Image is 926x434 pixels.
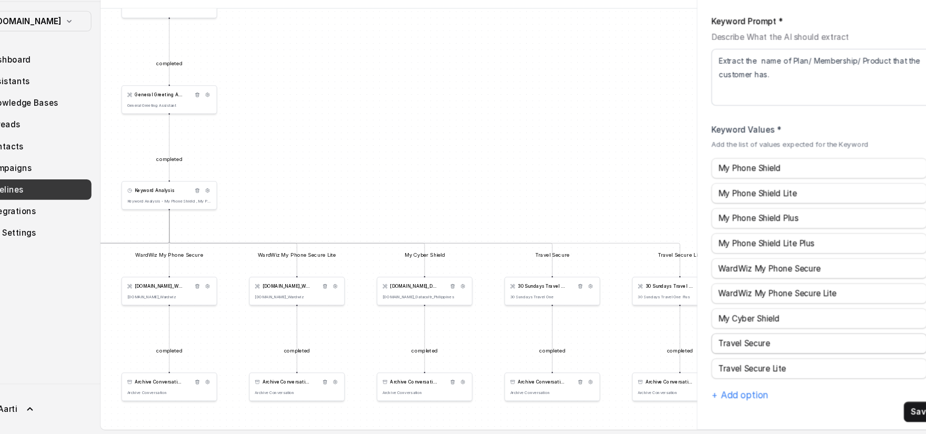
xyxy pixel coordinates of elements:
div: Travel Secure [537,265,569,271]
span: Keyword Analysis [166,206,203,211]
p: Archive Conversation [277,393,355,398]
span: Threads [29,143,61,153]
input: Option 7 [699,318,899,337]
div: Archive ConversationArchive Conversation [390,377,478,403]
button: × [903,321,909,334]
div: WardWiz My Phone Secure [167,265,229,271]
span: [DOMAIN_NAME]_Wardwiz [285,294,329,300]
div: completed [422,353,446,360]
p: Describe What the AI should extract [699,61,909,74]
a: Pipelines [8,198,126,217]
p: 30 Sundays Travel One Plus [631,305,709,310]
div: General Greeting AssistantGeneral Greeting Assistant [154,112,243,138]
span: Archive Conversation [402,383,447,389]
input: Option 1 [699,179,899,198]
span: Archive Conversation [285,383,329,389]
span: General Greeting Assistant [166,117,210,123]
button: Save [877,404,909,423]
input: Option 8 [699,341,899,360]
input: Option 6 [699,295,899,314]
p: 30 Sundays Travel One [514,305,591,310]
a: API Settings [8,238,126,257]
div: completed [186,176,210,183]
button: × [903,275,909,287]
a: Dashboard [8,78,126,97]
button: [DOMAIN_NAME] [8,43,126,62]
span: Archive Conversation [520,383,565,389]
span: Archive Conversation [639,383,683,389]
button: × [903,298,909,310]
div: completed [304,353,328,360]
p: [DOMAIN_NAME] [36,46,98,58]
span: 30 Sundays Travel One Plus [639,294,683,300]
div: 30 Sundays Travel One Plus30 Sundays Travel One Plus [626,288,714,315]
div: [DOMAIN_NAME]_Wardwiz[DOMAIN_NAME]_Wardwiz [272,288,360,315]
div: completed [540,353,564,360]
input: Option 4 [699,248,899,267]
p: [DOMAIN_NAME]_Pipeline_Chatbot_2 [166,17,305,27]
a: Assistants [8,98,126,117]
div: Archive ConversationArchive Conversation [508,377,597,403]
span: Knowledge Bases [29,123,96,133]
span: Dashboard [29,83,70,93]
span: 30 Sundays Travel One [520,294,565,300]
a: Threads [8,138,126,157]
div: completed [186,353,210,360]
div: Travel Secure Lite [650,265,691,271]
p: Archive Conversation [159,393,237,398]
button: + Add option [699,391,752,404]
text: AB [17,406,29,417]
a: Campaigns [8,178,126,197]
a: Knowledge Bases [8,118,126,137]
p: [DOMAIN_NAME]_Wardwiz [277,305,355,310]
p: [DOMAIN_NAME]_Wardwiz [159,305,237,310]
div: [DOMAIN_NAME]_Datacultr_Philippines[DOMAIN_NAME]_Datacultr_Philippines [390,288,478,315]
span: API Settings [29,243,75,253]
button: × [903,182,909,195]
img: light.svg [25,8,110,25]
div: completed [186,87,210,94]
a: Contacts [8,158,126,177]
span: Contacts [29,163,64,173]
input: Option 3 [699,225,899,244]
button: × [903,367,909,380]
div: My Cyber Shield [416,265,453,271]
div: WardWiz My Phone Secure Lite [280,265,352,271]
g: Edge from thRPV97V40psifsRRbIYq to XrDkUgQgafNsS_QQDzX5r [80,227,198,287]
span: Campaigns [29,183,71,193]
p: Archive Conversation [395,393,473,398]
label: Keyword Prompt * [699,48,766,57]
span: Integrations [29,223,75,233]
p: Keyword Analysis - My Phone Shield , My Phone Shield Lite, My Phone Shield Lite Plus - Screen Dam... [159,216,237,221]
div: Archive ConversationArchive Conversation [626,377,714,403]
span: [DOMAIN_NAME]_Datacultr_Philippines [402,294,447,300]
input: Option 9 [699,364,899,383]
p: Archive Conversation [514,393,591,398]
p: [DOMAIN_NAME]_Datacultr_Philippines [395,305,473,310]
a: Integrations [8,218,126,237]
div: Archive ConversationArchive Conversation [272,377,360,403]
div: 30 Sundays Travel One30 Sundays Travel One [508,288,597,315]
button: × [903,205,909,218]
input: Option 2 [699,202,899,221]
span: Assistants [29,103,69,113]
input: Option 5 [699,271,899,290]
span: Archive Conversation [166,383,210,389]
span: Aarti [40,406,58,416]
button: × [903,228,909,241]
span: Pipelines [29,203,64,213]
button: × [903,251,909,264]
div: completed [658,353,682,360]
div: Archive ConversationArchive Conversation [154,377,243,403]
p: Archive Conversation [631,393,709,398]
p: General Greeting Assistant [159,128,237,133]
p: Add the list of values expected for the Keyword [699,162,909,170]
g: Edge from thRPV97V40psifsRRbIYq to xHo-4TmC_8NNxZ1LOphnG [198,227,670,287]
textarea: Extract the name of Plan/ Membership/ Product that the customer has. [699,78,909,130]
button: × [903,344,909,357]
label: Keyword Values * [699,147,764,158]
span: [DOMAIN_NAME]_Wardwiz [166,294,210,300]
div: [DOMAIN_NAME]_Wardwiz[DOMAIN_NAME]_Wardwiz [154,288,243,315]
a: Aarti [8,396,126,426]
div: Keyword AnalysisKeyword Analysis - My Phone Shield , My Phone Shield Lite, My Phone Shield Lite P... [154,200,243,226]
